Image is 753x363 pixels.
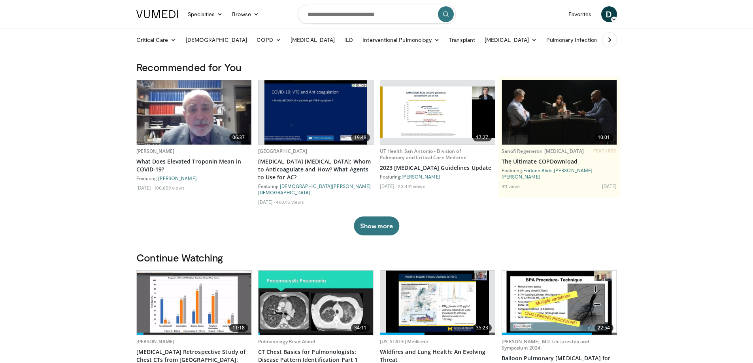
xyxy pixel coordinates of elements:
[136,61,617,73] h3: Recommended for You
[502,271,617,335] a: 22:54
[158,175,197,181] a: [PERSON_NAME]
[264,80,366,145] img: 19d6f46f-fc51-4bbe-aa3f-ab0c4992aa3b.620x360_q85_upscale.jpg
[380,338,428,345] a: [US_STATE] Medicine
[137,271,251,335] img: c2eb46a3-50d3-446d-a553-a9f8510c7760.620x360_q85_upscale.jpg
[227,6,264,22] a: Browse
[502,80,617,145] img: 5a5e9f8f-baed-4a36-9fe2-4d00eabc5e31.png.620x360_q85_upscale.png
[523,167,553,173] a: Fortune Alabi
[183,6,228,22] a: Specialties
[380,80,495,145] a: 17:27
[136,251,617,264] h3: Continue Watching
[380,271,495,335] a: 35:23
[502,167,617,180] div: Featuring: , ,
[258,183,374,196] div: Featuring:
[386,271,489,335] img: abb02900-bbf3-4177-92e3-28f01b9ca01b.620x360_q85_upscale.jpg
[380,183,397,189] li: [DATE]
[380,148,466,161] a: UT Health San Antonio - Division of Pulmonary and Critical Care Medicine
[554,167,593,173] a: [PERSON_NAME]
[136,175,252,181] div: Featuring:
[137,271,251,335] a: 11:18
[259,271,373,335] a: 34:11
[276,199,304,205] li: 48,015 views
[136,184,153,191] li: [DATE]
[132,32,181,48] a: Critical Care
[402,174,440,179] a: [PERSON_NAME]
[358,32,444,48] a: Interventional Pulmonology
[258,338,315,345] a: Pulmonology Read Aloud
[136,338,175,345] a: [PERSON_NAME]
[136,148,175,154] a: [PERSON_NAME]
[298,5,456,24] input: Search topics, interventions
[542,32,610,48] a: Pulmonary Infection
[181,32,252,48] a: [DEMOGRAPHIC_DATA]
[380,164,495,172] a: 2023 [MEDICAL_DATA] Guidelines Update
[480,32,542,48] a: [MEDICAL_DATA]
[258,148,308,154] a: [GEOGRAPHIC_DATA]
[136,158,252,173] a: What Does Elevated Troponin Mean in COVID-19?
[229,324,248,332] span: 11:18
[252,32,286,48] a: COPD
[137,80,251,145] img: 98daf78a-1d22-4ebe-927e-10afe95ffd94.620x360_q85_upscale.jpg
[258,158,374,181] a: [MEDICAL_DATA] [MEDICAL_DATA]: Whom to Anticoagulate and How? What Agents to Use for AC?
[398,183,425,189] li: 23,441 views
[258,199,275,205] li: [DATE]
[136,10,178,18] img: VuMedi Logo
[502,183,521,189] li: 411 views
[502,148,584,154] a: Sanofi Regeneron [MEDICAL_DATA]
[259,271,373,335] img: 4a85a0fa-c8d4-4b89-8d73-192657ea56a7.620x360_q85_upscale.jpg
[602,183,617,189] li: [DATE]
[154,184,184,191] li: 100,859 views
[380,173,495,180] div: Featuring:
[502,338,589,351] a: [PERSON_NAME], MD Lectureship and Symposium 2024
[502,174,540,179] a: [PERSON_NAME]
[502,158,617,166] a: The Ultimate COPDownload
[354,216,399,235] button: Show more
[351,134,370,141] span: 19:48
[258,183,371,195] a: [DEMOGRAPHIC_DATA][PERSON_NAME][DEMOGRAPHIC_DATA]
[340,32,358,48] a: ILD
[380,87,495,138] img: 9f1c6381-f4d0-4cde-93c4-540832e5bbaf.620x360_q85_upscale.jpg
[351,324,370,332] span: 34:11
[473,324,492,332] span: 35:23
[286,32,340,48] a: [MEDICAL_DATA]
[502,80,617,145] a: 10:01
[259,80,373,145] a: 19:48
[594,134,613,141] span: 10:01
[601,6,617,22] a: D
[593,148,617,154] span: FEATURED
[502,271,617,335] img: eab5a35a-7c60-4508-b82a-cb8f52b8433d.620x360_q85_upscale.jpg
[229,134,248,141] span: 06:37
[444,32,480,48] a: Transplant
[594,324,613,332] span: 22:54
[137,80,251,145] a: 06:37
[564,6,596,22] a: Favorites
[473,134,492,141] span: 17:27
